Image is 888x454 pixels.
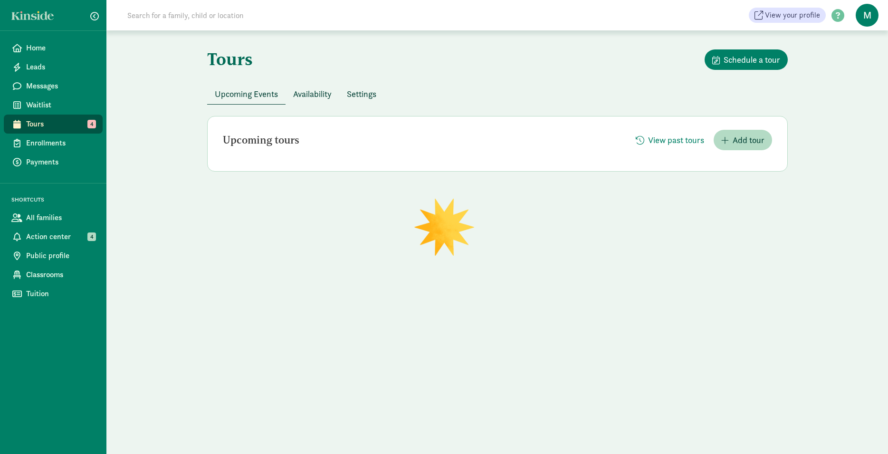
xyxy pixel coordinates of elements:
[207,49,253,68] h1: Tours
[26,99,95,111] span: Waitlist
[122,6,388,25] input: Search for a family, child or location
[26,231,95,242] span: Action center
[286,84,339,104] button: Availability
[4,58,103,77] a: Leads
[26,118,95,130] span: Tours
[293,87,332,100] span: Availability
[765,10,820,21] span: View your profile
[339,84,384,104] button: Settings
[223,135,299,146] h2: Upcoming tours
[4,246,103,265] a: Public profile
[628,130,712,150] button: View past tours
[87,120,96,128] span: 4
[856,4,878,27] span: M
[347,87,376,100] span: Settings
[705,49,788,70] button: Schedule a tour
[26,288,95,299] span: Tuition
[4,284,103,303] a: Tuition
[4,39,103,58] a: Home
[4,77,103,96] a: Messages
[26,42,95,54] span: Home
[26,80,95,92] span: Messages
[733,134,764,146] span: Add tour
[26,250,95,261] span: Public profile
[26,61,95,73] span: Leads
[4,265,103,284] a: Classrooms
[714,130,772,150] button: Add tour
[26,212,95,223] span: All families
[749,8,826,23] a: View your profile
[207,84,286,104] button: Upcoming Events
[4,208,103,227] a: All families
[4,134,103,153] a: Enrollments
[26,137,95,149] span: Enrollments
[4,153,103,172] a: Payments
[87,232,96,241] span: 4
[4,227,103,246] a: Action center 4
[628,135,712,146] a: View past tours
[26,269,95,280] span: Classrooms
[724,53,780,66] span: Schedule a tour
[26,156,95,168] span: Payments
[4,96,103,115] a: Waitlist
[4,115,103,134] a: Tours 4
[215,87,278,100] span: Upcoming Events
[648,134,704,146] span: View past tours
